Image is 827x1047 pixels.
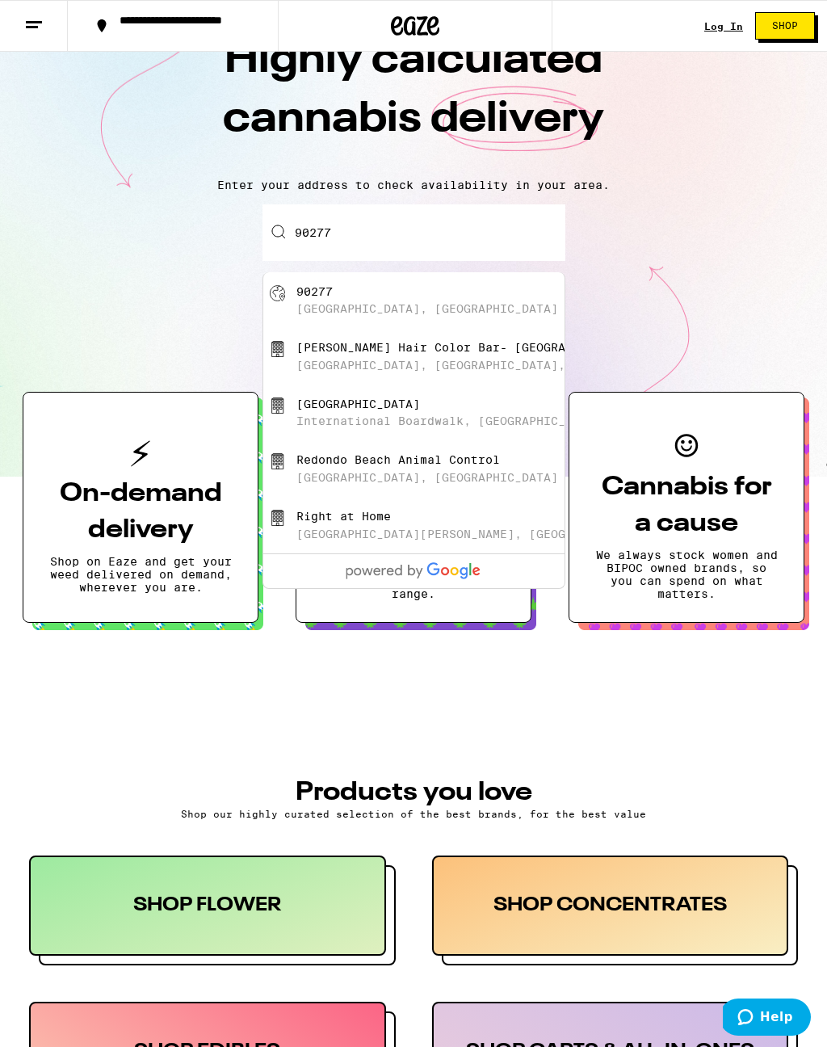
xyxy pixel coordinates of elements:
[296,397,420,410] div: [GEOGRAPHIC_DATA]
[296,302,558,315] div: [GEOGRAPHIC_DATA], [GEOGRAPHIC_DATA]
[595,469,778,542] h3: Cannabis for a cause
[49,555,232,594] p: Shop on Eaze and get your weed delivered on demand, wherever you are.
[595,549,778,600] p: We always stock women and BIPOC owned brands, so you can spend on what matters.
[296,285,333,298] div: 90277
[270,510,286,526] img: Right at Home
[29,856,396,965] button: SHOP FLOWER
[262,204,565,261] input: Enter your delivery address
[131,32,696,166] h1: Highly calculated cannabis delivery
[296,528,653,540] div: [GEOGRAPHIC_DATA][PERSON_NAME], [GEOGRAPHIC_DATA]
[569,392,804,623] button: Cannabis for a causeWe always stock women and BIPOC owned brands, so you can spend on what matters.
[29,809,798,819] p: Shop our highly curated selection of the best brands, for the best value
[29,856,386,956] div: SHOP FLOWER
[296,341,638,354] div: [PERSON_NAME] Hair Color Bar- [GEOGRAPHIC_DATA]
[723,999,811,1039] iframe: Opens a widget where you can find more information
[23,392,258,623] button: On-demand deliveryShop on Eaze and get your weed delivered on demand, wherever you are.
[29,780,798,805] h3: PRODUCTS YOU LOVE
[296,414,740,427] div: International Boardwalk, [GEOGRAPHIC_DATA], [GEOGRAPHIC_DATA]
[270,285,286,301] img: 90277
[772,21,798,31] span: Shop
[755,12,815,40] button: Shop
[704,21,743,32] a: Log In
[743,12,827,40] a: Shop
[270,453,286,469] img: Redondo Beach Animal Control
[296,359,696,372] div: [GEOGRAPHIC_DATA], [GEOGRAPHIC_DATA], [GEOGRAPHIC_DATA]
[296,510,391,523] div: Right at Home
[432,856,799,965] button: SHOP CONCENTRATES
[296,471,558,484] div: [GEOGRAPHIC_DATA], [GEOGRAPHIC_DATA]
[270,341,286,357] img: Madison Reed Hair Color Bar- Redondo Beach
[270,397,286,414] img: Redondo Beach Marina
[432,856,789,956] div: SHOP CONCENTRATES
[296,453,500,466] div: Redondo Beach Animal Control
[49,476,232,549] h3: On-demand delivery
[16,179,811,191] p: Enter your address to check availability in your area.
